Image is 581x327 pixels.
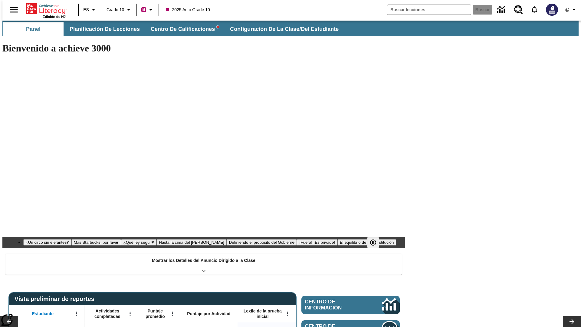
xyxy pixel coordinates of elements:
button: Planificación de lecciones [65,22,145,36]
button: Diapositiva 1 ¿Un circo sin elefantes? [23,239,71,246]
span: 2025 Auto Grade 10 [166,7,210,13]
span: Panel [26,26,41,33]
button: Grado: Grado 10, Elige un grado [104,4,135,15]
div: Subbarra de navegación [2,21,579,36]
img: Avatar [546,4,558,16]
span: Edición de NJ [43,15,66,18]
h1: Bienvenido a achieve 3000 [2,43,405,54]
div: Subbarra de navegación [2,22,344,36]
button: Carrusel de lecciones, seguir [563,316,581,327]
button: Perfil/Configuración [562,4,581,15]
span: Lexile de la prueba inicial [241,308,285,319]
button: Diapositiva 7 El equilibrio de la Constitución [337,239,396,246]
span: Estudiante [32,311,54,316]
div: Pausar [367,237,385,248]
button: Configuración de la clase/del estudiante [225,22,343,36]
span: Centro de información [305,299,362,311]
button: Centro de calificaciones [146,22,224,36]
span: Actividades completadas [87,308,127,319]
a: Portada [26,3,66,15]
button: Diapositiva 2 Más Starbucks, por favor [71,239,121,246]
button: Panel [3,22,64,36]
button: Diapositiva 4 Hasta la cima del monte Tai [156,239,227,246]
input: Buscar campo [387,5,471,15]
span: Puntaje promedio [141,308,170,319]
span: ES [83,7,89,13]
span: Planificación de lecciones [70,26,140,33]
span: Centro de calificaciones [151,26,219,33]
span: Vista preliminar de reportes [15,296,97,302]
a: Centro de información [301,296,400,314]
button: Diapositiva 3 ¿Qué ley seguir? [121,239,157,246]
span: Configuración de la clase/del estudiante [230,26,339,33]
button: Abrir menú [283,309,292,318]
p: Mostrar los Detalles del Anuncio Dirigido a la Clase [152,257,255,264]
span: Puntaje por Actividad [187,311,230,316]
a: Centro de información [494,2,510,18]
a: Centro de recursos, Se abrirá en una pestaña nueva. [510,2,527,18]
svg: writing assistant alert [217,26,219,28]
button: Lenguaje: ES, Selecciona un idioma [80,4,100,15]
button: Diapositiva 5 Definiendo el propósito del Gobierno [227,239,297,246]
a: Notificaciones [527,2,542,18]
span: @ [565,7,569,13]
button: Escoja un nuevo avatar [542,2,562,18]
button: Abrir menú [72,309,81,318]
button: Abrir menú [126,309,135,318]
span: B [142,6,145,13]
button: Abrir el menú lateral [5,1,23,19]
button: Boost El color de la clase es rojo violeta. Cambiar el color de la clase. [139,4,157,15]
button: Pausar [367,237,379,248]
span: Grado 10 [107,7,124,13]
button: Diapositiva 6 ¡Fuera! ¡Es privado! [297,239,337,246]
div: Portada [26,2,66,18]
div: Mostrar los Detalles del Anuncio Dirigido a la Clase [5,254,402,275]
button: Abrir menú [168,309,177,318]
